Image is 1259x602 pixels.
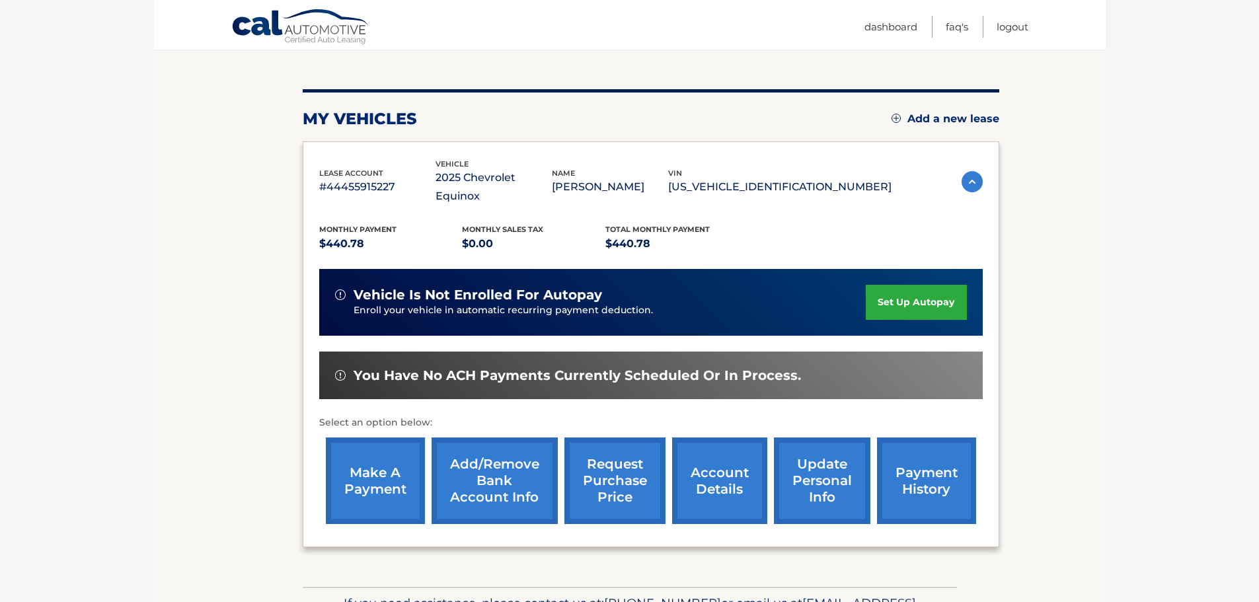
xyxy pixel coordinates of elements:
[432,437,558,524] a: Add/Remove bank account info
[564,437,666,524] a: request purchase price
[552,169,575,178] span: name
[436,159,469,169] span: vehicle
[866,285,966,320] a: set up autopay
[605,225,710,234] span: Total Monthly Payment
[864,16,917,38] a: Dashboard
[672,437,767,524] a: account details
[774,437,870,524] a: update personal info
[436,169,552,206] p: 2025 Chevrolet Equinox
[462,235,605,253] p: $0.00
[231,9,370,47] a: Cal Automotive
[354,367,801,384] span: You have no ACH payments currently scheduled or in process.
[462,225,543,234] span: Monthly sales Tax
[605,235,749,253] p: $440.78
[892,114,901,123] img: add.svg
[946,16,968,38] a: FAQ's
[319,415,983,431] p: Select an option below:
[319,235,463,253] p: $440.78
[962,171,983,192] img: accordion-active.svg
[668,178,892,196] p: [US_VEHICLE_IDENTIFICATION_NUMBER]
[326,437,425,524] a: make a payment
[668,169,682,178] span: vin
[877,437,976,524] a: payment history
[892,112,999,126] a: Add a new lease
[354,287,602,303] span: vehicle is not enrolled for autopay
[335,289,346,300] img: alert-white.svg
[303,109,417,129] h2: my vehicles
[997,16,1028,38] a: Logout
[319,169,383,178] span: lease account
[319,225,397,234] span: Monthly Payment
[552,178,668,196] p: [PERSON_NAME]
[354,303,866,318] p: Enroll your vehicle in automatic recurring payment deduction.
[319,178,436,196] p: #44455915227
[335,370,346,381] img: alert-white.svg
